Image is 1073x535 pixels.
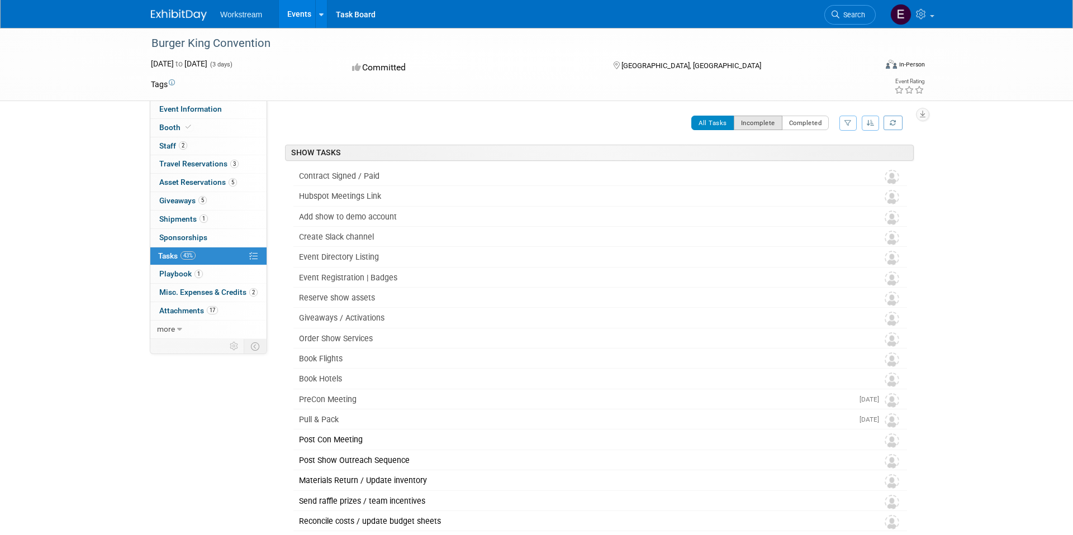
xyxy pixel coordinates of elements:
span: 1 [194,270,203,278]
span: [DATE] [860,395,885,403]
img: Unassigned [885,190,899,204]
img: Unassigned [885,495,899,509]
td: Toggle Event Tabs [244,339,267,354]
a: Shipments1 [150,211,267,228]
span: Workstream [220,10,262,19]
div: Committed [349,58,596,78]
div: Order Show Services [293,329,862,348]
img: Unassigned [885,372,899,387]
img: Unassigned [885,393,899,408]
span: [DATE] [860,415,885,423]
img: Ellie Mirman [890,4,911,25]
span: 43% [181,251,196,260]
div: PreCon Meeting [293,390,853,409]
img: Unassigned [885,312,899,326]
span: Search [839,11,865,19]
span: 5 [198,196,207,204]
img: Unassigned [885,271,899,286]
div: In-Person [899,60,925,69]
div: Event Format [810,58,925,75]
a: more [150,321,267,338]
a: Booth [150,119,267,137]
img: Unassigned [885,231,899,245]
span: Sponsorships [159,233,207,242]
span: 3 [230,160,239,168]
a: Attachments17 [150,302,267,320]
span: 2 [249,288,258,297]
img: Unassigned [885,352,899,367]
span: Travel Reservations [159,159,239,168]
i: Booth reservation complete [186,124,191,130]
div: Add show to demo account [293,207,862,226]
img: Unassigned [885,433,899,448]
span: Tasks [158,251,196,260]
a: Refresh [884,116,903,130]
span: Misc. Expenses & Credits [159,288,258,297]
img: ExhibitDay [151,9,207,21]
span: Giveaways [159,196,207,205]
div: Giveaways / Activations [293,308,862,327]
span: 1 [200,214,208,223]
span: to [174,59,184,68]
span: 5 [229,178,237,187]
img: Unassigned [885,515,899,529]
button: Completed [782,116,829,130]
img: Unassigned [885,413,899,428]
div: Burger King Convention [148,34,859,54]
a: Travel Reservations3 [150,155,267,173]
div: Event Registration | Badges [293,268,862,287]
a: Giveaways5 [150,192,267,210]
span: [GEOGRAPHIC_DATA], [GEOGRAPHIC_DATA] [621,61,761,70]
div: Post Con Meeting [293,430,862,449]
a: Sponsorships [150,229,267,247]
img: Unassigned [885,170,899,184]
span: more [157,324,175,333]
div: Materials Return / Update inventory [293,471,862,490]
img: Unassigned [885,251,899,265]
a: Event Information [150,101,267,118]
img: Unassigned [885,474,899,489]
td: Personalize Event Tab Strip [225,339,244,354]
div: Reserve show assets [293,288,862,307]
div: Post Show Outreach Sequence [293,451,862,470]
img: Unassigned [885,292,899,306]
span: Shipments [159,214,208,223]
div: Event Directory Listing [293,247,862,266]
div: Hubspot Meetings Link [293,187,862,206]
button: Incomplete [734,116,782,130]
span: Booth [159,123,193,132]
div: Contract Signed / Paid [293,166,862,185]
div: Pull & Pack [293,410,853,429]
span: Attachments [159,306,218,315]
span: Asset Reservations [159,178,237,187]
button: All Tasks [691,116,734,130]
span: Staff [159,141,187,150]
span: (3 days) [209,61,232,68]
a: Tasks43% [150,247,267,265]
img: Format-Inperson.png [886,60,897,69]
a: Staff2 [150,137,267,155]
a: Search [824,5,876,25]
td: Tags [151,79,175,90]
span: Playbook [159,269,203,278]
span: 2 [179,141,187,150]
div: SHOW TASKS [285,145,914,161]
div: Create Slack channel [293,227,862,246]
img: Unassigned [885,332,899,347]
a: Asset Reservations5 [150,174,267,192]
span: Event Information [159,104,222,113]
div: Send raffle prizes / team incentives [293,491,862,510]
div: Book Hotels [293,369,862,388]
img: Unassigned [885,211,899,225]
img: Unassigned [885,454,899,469]
a: Playbook1 [150,265,267,283]
div: Event Rating [894,79,924,84]
div: Book Flights [293,349,862,368]
span: 17 [207,306,218,314]
div: Reconcile costs / update budget sheets [293,512,862,531]
a: Misc. Expenses & Credits2 [150,284,267,302]
span: [DATE] [DATE] [151,59,207,68]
